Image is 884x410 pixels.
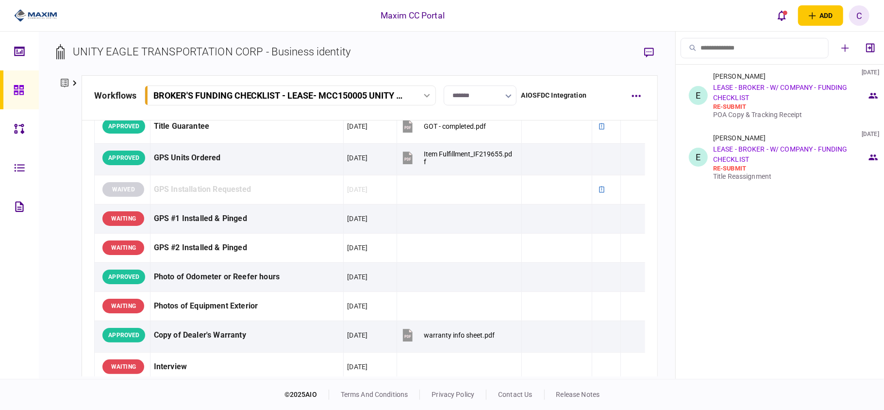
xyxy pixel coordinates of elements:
[154,295,340,317] div: Photos of Equipment Exterior
[102,299,144,313] div: WAITING
[862,68,879,76] div: [DATE]
[145,85,436,105] button: BROKER'S FUNDING CHECKLIST - LEASE- MCC150005 UNITY EAGLE TRANSPORTATION
[284,390,329,400] div: © 2025 AIO
[347,214,367,223] div: [DATE]
[347,185,367,194] div: [DATE]
[424,331,495,339] div: warranty info sheet.pdf
[341,391,408,398] a: terms and conditions
[347,121,367,131] div: [DATE]
[102,211,144,226] div: WAITING
[713,165,867,172] div: re-submit
[347,301,367,311] div: [DATE]
[400,116,486,137] button: GOT - completed.pdf
[154,325,340,346] div: Copy of Dealer's Warranty
[347,330,367,340] div: [DATE]
[347,153,367,163] div: [DATE]
[424,122,486,130] div: GOT - completed.pdf
[689,148,708,167] div: E
[521,90,587,101] div: AIOSFDC Integration
[102,182,144,197] div: WAIVED
[102,359,144,374] div: WAITING
[772,5,792,26] button: open notifications list
[713,84,848,102] a: LEASE - BROKER - W/ COMPANY - FUNDING CHECKLIST
[154,208,340,230] div: GPS #1 Installed & Pinged
[381,9,445,22] div: Maxim CC Portal
[713,111,867,119] div: POA Copy & Tracking Receipt
[347,243,367,253] div: [DATE]
[713,145,848,163] a: LEASE - BROKER - W/ COMPANY - FUNDING CHECKLIST
[713,172,867,180] div: Title Reassignment
[713,134,766,142] div: [PERSON_NAME]
[102,240,144,255] div: WAITING
[400,325,495,346] button: warranty info sheet.pdf
[154,356,340,378] div: Interview
[14,8,57,23] img: client company logo
[689,86,708,105] div: E
[102,151,145,165] div: APPROVED
[862,130,879,138] div: [DATE]
[400,147,513,169] button: Item Fulfillment_IF219655.pdf
[713,103,867,111] div: re-submit
[798,5,843,26] button: open adding identity options
[153,90,406,101] div: BROKER'S FUNDING CHECKLIST - LEASE - MCC150005 UNITY EAGLE TRANSPORTATION
[347,362,367,372] div: [DATE]
[102,328,145,342] div: APPROVED
[73,44,350,60] div: UNITY EAGLE TRANSPORTATION CORP - Business identity
[102,270,145,284] div: APPROVED
[94,89,136,102] div: workflows
[556,391,600,398] a: release notes
[154,147,340,169] div: GPS Units Ordered
[498,391,532,398] a: contact us
[713,72,766,80] div: [PERSON_NAME]
[102,119,145,134] div: APPROVED
[424,150,513,166] div: Item Fulfillment_IF219655.pdf
[849,5,869,26] button: C
[154,116,340,137] div: Title Guarantee
[154,266,340,288] div: Photo of Odometer or Reefer hours
[432,391,474,398] a: privacy policy
[154,237,340,259] div: GPS #2 Installed & Pinged
[154,179,340,201] div: GPS Installation Requested
[347,272,367,282] div: [DATE]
